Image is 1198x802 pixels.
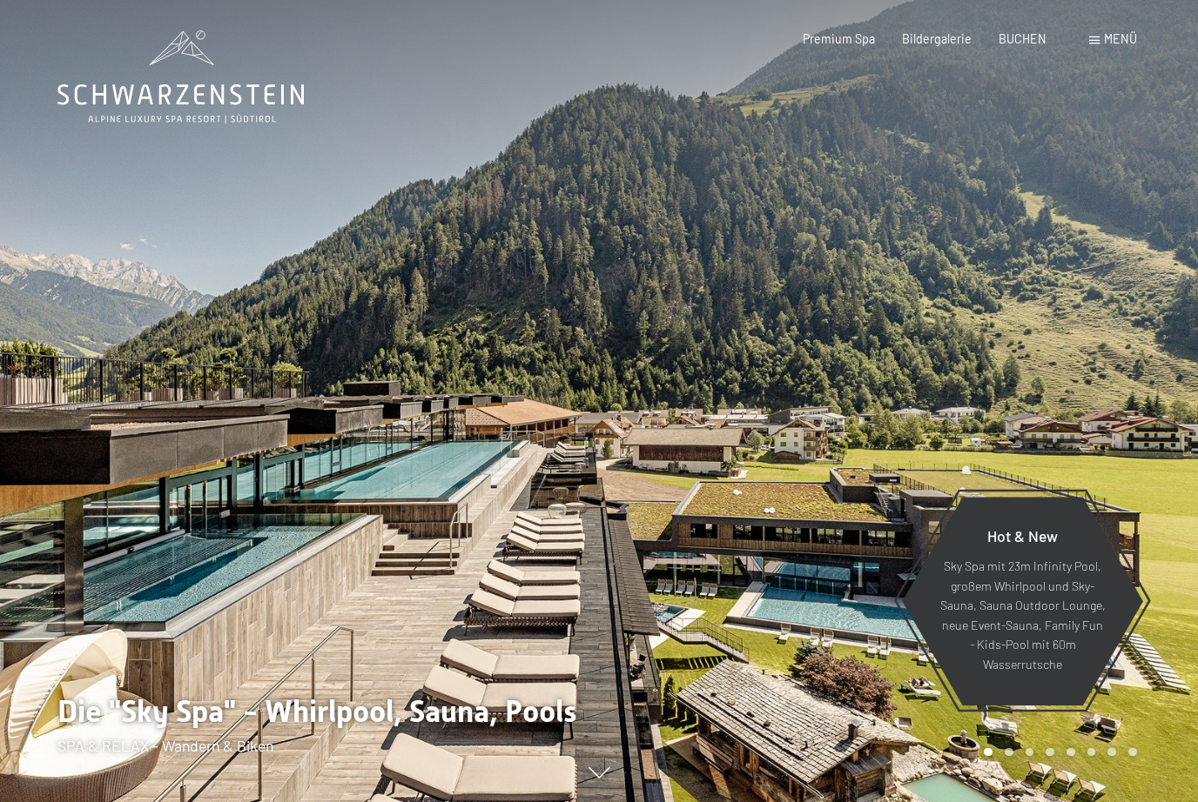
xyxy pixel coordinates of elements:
div: Carousel Page 2 [1005,748,1013,757]
p: Sky Spa mit 23m Infinity Pool, großem Whirlpool und Sky-Sauna, Sauna Outdoor Lounge, neue Event-S... [939,558,1106,675]
div: Carousel Page 4 [1046,748,1054,757]
div: Carousel Page 6 [1087,748,1096,757]
a: Bildergalerie [902,31,972,46]
span: Hot & New [987,526,1058,545]
a: BUCHEN [999,31,1047,46]
div: Carousel Page 1 (Current Slide) [984,748,993,757]
div: Carousel Page 3 [1026,748,1034,757]
a: Premium Spa [803,31,875,46]
span: Menü [1104,31,1137,46]
div: Carousel Page 7 [1107,748,1116,757]
div: Carousel Page 8 [1128,748,1137,757]
a: Hot & New Sky Spa mit 23m Infinity Pool, großem Whirlpool und Sky-Sauna, Sauna Outdoor Lounge, ne... [901,496,1144,706]
div: Carousel Page 5 [1067,748,1075,757]
div: Carousel Pagination [978,748,1136,757]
